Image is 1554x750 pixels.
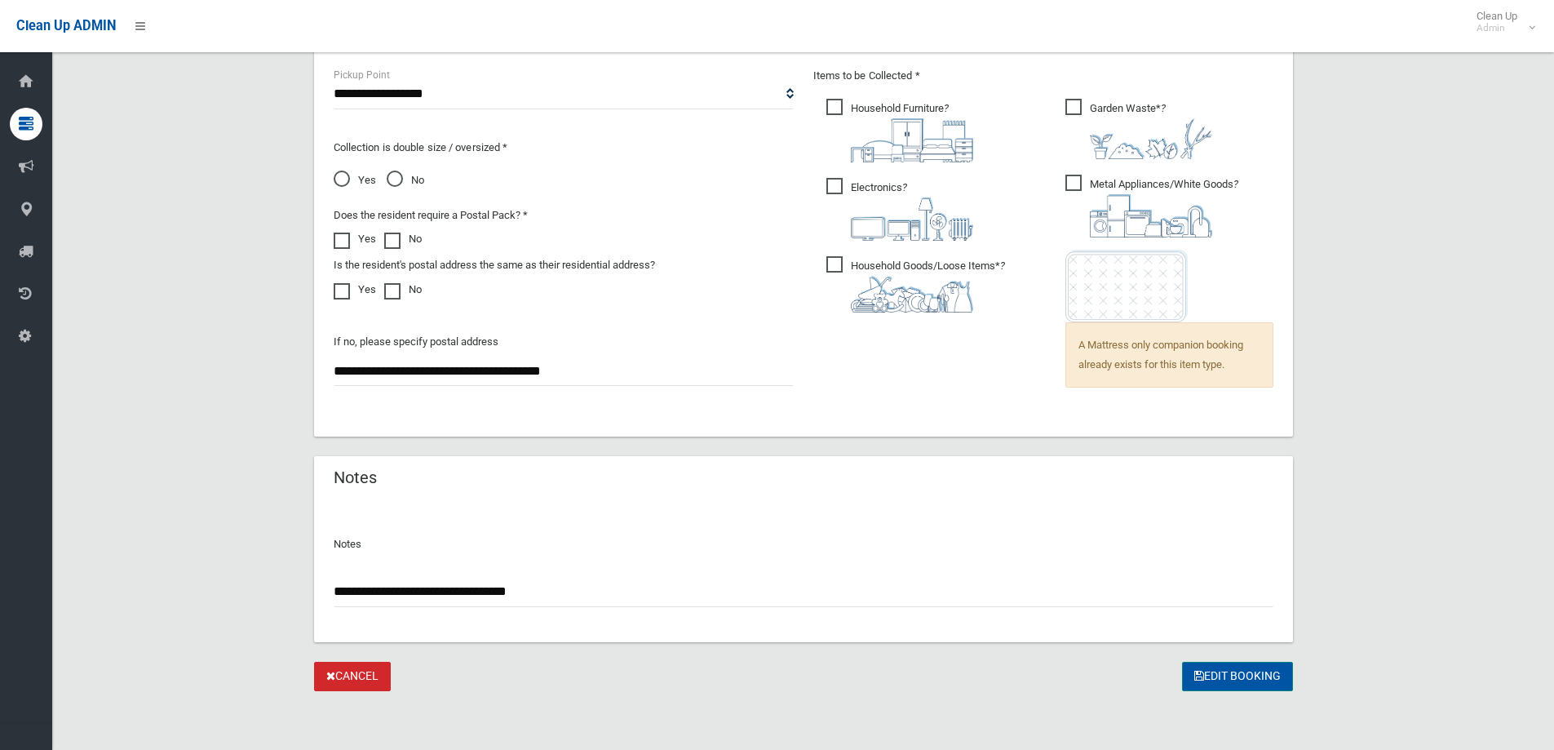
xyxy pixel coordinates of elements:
span: Garden Waste* [1065,99,1212,159]
span: Clean Up [1468,10,1534,34]
label: No [384,229,422,249]
span: Clean Up ADMIN [16,18,116,33]
span: Metal Appliances/White Goods [1065,175,1238,237]
i: ? [1090,178,1238,237]
img: 394712a680b73dbc3d2a6a3a7ffe5a07.png [851,197,973,241]
i: ? [851,260,1005,313]
header: Notes [314,462,396,494]
a: Cancel [314,662,391,692]
p: Items to be Collected * [813,66,1273,86]
i: ? [1090,102,1212,159]
small: Admin [1477,22,1517,34]
span: Household Furniture [826,99,973,162]
img: aa9efdbe659d29b613fca23ba79d85cb.png [851,118,973,162]
label: If no, please specify postal address [334,332,498,352]
span: Household Goods/Loose Items* [826,256,1005,313]
p: Collection is double size / oversized * [334,138,794,158]
label: Yes [334,280,376,300]
span: Yes [334,171,376,190]
p: Notes [334,535,1273,554]
label: No [384,280,422,300]
span: Electronics [826,178,973,241]
label: Does the resident require a Postal Pack? * [334,206,528,225]
i: ? [851,102,973,162]
i: ? [851,181,973,241]
img: e7408bece873d2c1783593a074e5cb2f.png [1065,250,1188,322]
button: Edit Booking [1182,662,1293,692]
label: Is the resident's postal address the same as their residential address? [334,255,655,275]
label: Yes [334,229,376,249]
span: A Mattress only companion booking already exists for this item type. [1065,322,1273,388]
img: 4fd8a5c772b2c999c83690221e5242e0.png [1090,118,1212,159]
span: No [387,171,424,190]
img: b13cc3517677393f34c0a387616ef184.png [851,276,973,313]
img: 36c1b0289cb1767239cdd3de9e694f19.png [1090,194,1212,237]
